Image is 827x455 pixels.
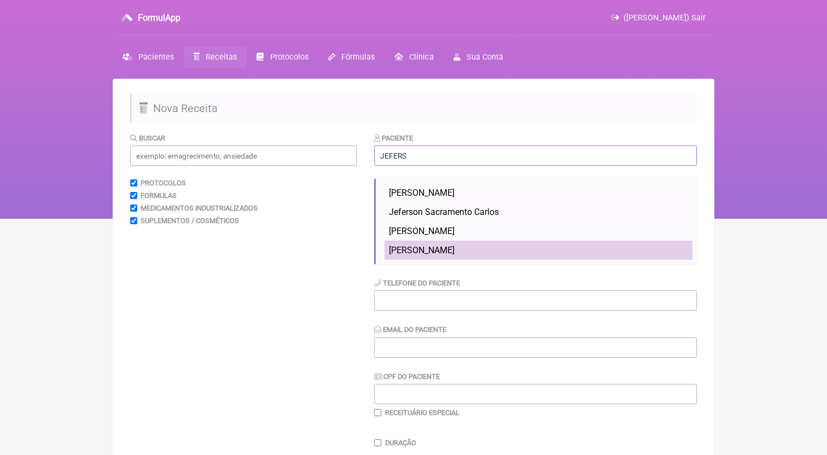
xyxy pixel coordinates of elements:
span: [PERSON_NAME] [389,245,455,255]
span: ([PERSON_NAME]) Sair [624,13,706,22]
label: Buscar [130,134,165,142]
a: Fórmulas [318,46,385,68]
label: Medicamentos Industrializados [141,204,258,212]
h2: Nova Receita [130,94,697,123]
span: Protocolos [270,52,308,62]
input: exemplo: emagrecimento, ansiedade [130,145,357,166]
span: Sua Conta [467,52,503,62]
a: ([PERSON_NAME]) Sair [611,13,706,22]
label: Telefone do Paciente [374,279,460,287]
a: Protocolos [247,46,318,68]
span: Fórmulas [341,52,375,62]
a: Sua Conta [444,46,513,68]
span: Clínica [409,52,434,62]
label: Paciente [374,134,413,142]
span: [PERSON_NAME] [389,188,455,198]
label: CPF do Paciente [374,372,440,381]
span: Receitas [206,52,237,62]
a: Pacientes [113,46,184,68]
label: Suplementos / Cosméticos [141,217,239,225]
span: Jeferson Sacramento Carlos [389,207,499,217]
span: Pacientes [138,52,174,62]
label: Protocolos [141,179,186,187]
label: Duração [385,439,416,447]
label: Receituário Especial [385,409,459,417]
span: [PERSON_NAME] [389,226,455,236]
a: Receitas [184,46,247,68]
a: Clínica [385,46,444,68]
label: Formulas [141,191,177,200]
label: Email do Paciente [374,325,446,334]
h3: FormulApp [138,13,180,23]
